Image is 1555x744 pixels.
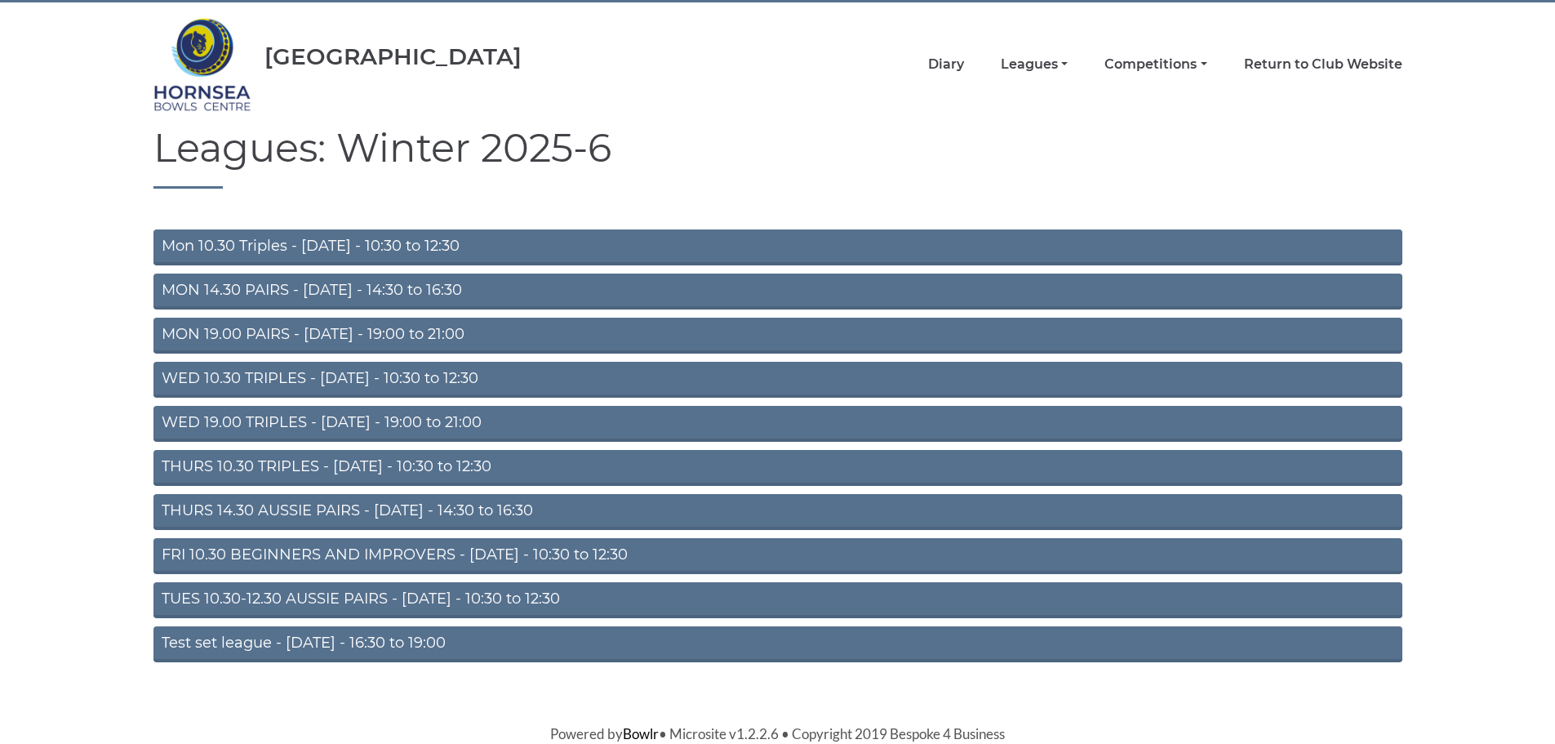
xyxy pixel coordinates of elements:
a: Diary [928,56,964,74]
a: FRI 10.30 BEGINNERS AND IMPROVERS - [DATE] - 10:30 to 12:30 [153,538,1402,574]
a: WED 10.30 TRIPLES - [DATE] - 10:30 to 12:30 [153,362,1402,398]
a: THURS 14.30 AUSSIE PAIRS - [DATE] - 14:30 to 16:30 [153,494,1402,530]
a: MON 19.00 PAIRS - [DATE] - 19:00 to 21:00 [153,318,1402,354]
a: THURS 10.30 TRIPLES - [DATE] - 10:30 to 12:30 [153,450,1402,486]
div: [GEOGRAPHIC_DATA] [264,44,522,69]
a: MON 14.30 PAIRS - [DATE] - 14:30 to 16:30 [153,274,1402,310]
a: Test set league - [DATE] - 16:30 to 19:00 [153,626,1402,662]
a: Return to Club Website [1244,56,1402,74]
a: WED 19.00 TRIPLES - [DATE] - 19:00 to 21:00 [153,406,1402,442]
a: Competitions [1104,56,1206,74]
a: Bowlr [623,725,659,742]
a: TUES 10.30-12.30 AUSSIE PAIRS - [DATE] - 10:30 to 12:30 [153,582,1402,618]
h1: Leagues: Winter 2025-6 [153,127,1402,189]
a: Leagues [1001,56,1068,74]
a: Mon 10.30 Triples - [DATE] - 10:30 to 12:30 [153,229,1402,265]
img: Hornsea Bowls Centre [153,7,251,122]
span: Powered by • Microsite v1.2.2.6 • Copyright 2019 Bespoke 4 Business [550,725,1005,742]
